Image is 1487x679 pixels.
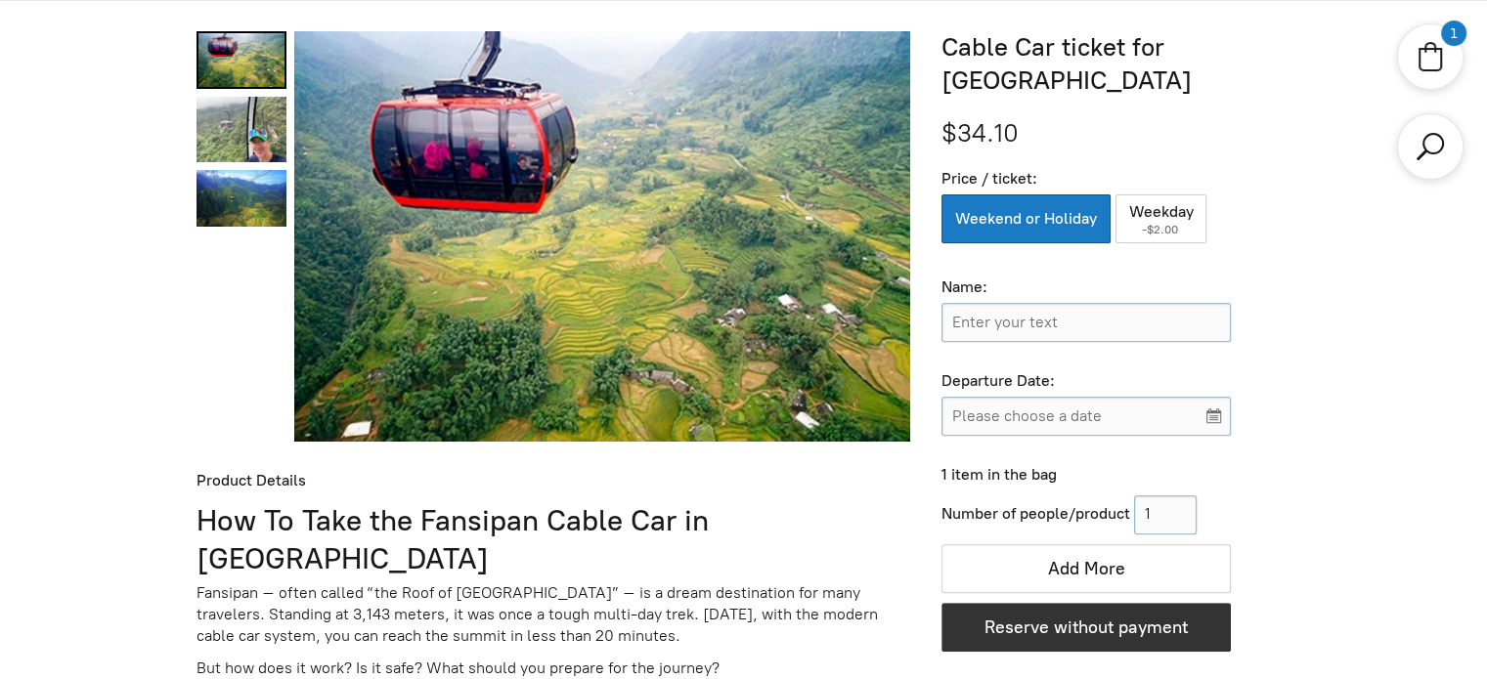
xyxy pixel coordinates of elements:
[197,501,911,577] h1: How To Take the Fansipan Cable Car in [GEOGRAPHIC_DATA]
[941,504,1130,523] span: Number of people/product
[941,31,1290,98] h1: Cable Car ticket for [GEOGRAPHIC_DATA]
[1413,129,1448,164] a: Search products
[197,582,911,648] p: Fansipan – often called “the Roof of [GEOGRAPHIC_DATA]” – is a dream destination for many travele...
[941,544,1231,593] button: Add More
[197,471,911,491] div: Product Details
[941,371,1231,392] div: Departure Date:
[197,658,911,679] p: But how does it work? Is it safe? What should you prepare for the journey?
[941,465,1057,484] span: 1 item in the bag
[941,603,1231,652] button: Reserve without payment
[1142,223,1181,236] span: -$2.00
[1048,558,1125,579] span: Add More
[1397,23,1464,90] div: Shopping cart
[984,616,1188,638] span: Reserve without payment
[197,97,286,162] a: Cable Car ticket for Fansipan Peak 1
[197,170,286,228] a: Cable Car ticket for Fansipan Peak 2
[941,303,1231,342] input: Name:
[941,117,1019,149] span: $34.10
[941,169,1231,190] div: Price / ticket:
[1134,495,1197,534] input: 1
[1442,21,1465,45] div: 1
[1115,194,1207,243] label: Weekday
[941,397,1231,436] input: Please choose a date
[941,277,1231,298] div: Name:
[294,31,911,442] img: Cable Car ticket for Fansipan Peak
[197,31,286,89] a: Cable Car ticket for Fansipan Peak 0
